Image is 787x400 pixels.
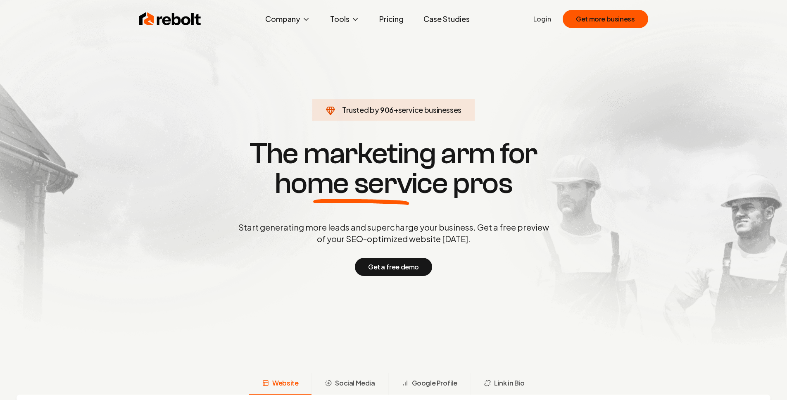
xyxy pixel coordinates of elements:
[471,373,538,395] button: Link in Bio
[398,105,462,114] span: service businesses
[373,11,410,27] a: Pricing
[272,378,298,388] span: Website
[335,378,375,388] span: Social Media
[259,11,317,27] button: Company
[533,14,551,24] a: Login
[388,373,471,395] button: Google Profile
[249,373,311,395] button: Website
[195,139,592,198] h1: The marketing arm for pros
[563,10,648,28] button: Get more business
[394,105,398,114] span: +
[342,105,379,114] span: Trusted by
[412,378,457,388] span: Google Profile
[494,378,525,388] span: Link in Bio
[323,11,366,27] button: Tools
[380,104,394,116] span: 906
[237,221,551,245] p: Start generating more leads and supercharge your business. Get a free preview of your SEO-optimiz...
[275,169,448,198] span: home service
[311,373,388,395] button: Social Media
[417,11,476,27] a: Case Studies
[355,258,432,276] button: Get a free demo
[139,11,201,27] img: Rebolt Logo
